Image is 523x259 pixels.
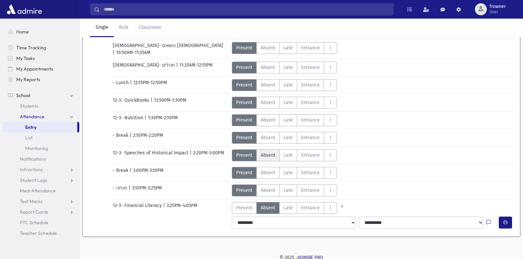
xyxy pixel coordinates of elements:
[20,177,47,183] span: Student Logs
[113,62,176,74] span: [DEMOGRAPHIC_DATA]- תהלים
[261,64,275,71] span: Absent
[261,117,275,124] span: Absent
[16,55,35,61] span: My Tasks
[284,152,293,159] span: Late
[20,220,48,226] span: PTC Schedule
[134,19,166,37] a: Classroom
[301,81,320,88] span: Entrance
[25,145,48,151] span: Monitoring
[261,44,275,51] span: Absent
[284,187,293,194] span: Late
[151,97,154,109] span: |
[3,111,79,122] a: Attendance
[301,117,320,124] span: Entrance
[232,149,337,161] div: AttTypes
[113,97,151,109] span: 12-3- QuickBooks
[114,19,134,37] a: Bulk
[16,92,30,98] span: School
[284,204,293,211] span: Late
[113,42,225,49] span: [DEMOGRAPHIC_DATA]- נושאים [DEMOGRAPHIC_DATA]
[236,187,252,194] span: Present
[236,64,252,71] span: Present
[301,187,320,194] span: Entrance
[490,9,506,15] span: User
[236,44,252,51] span: Present
[3,74,79,85] a: My Reports
[232,42,337,54] div: AttTypes
[236,81,252,88] span: Present
[190,149,193,161] span: |
[301,99,320,106] span: Entrance
[3,26,79,37] a: Home
[113,49,116,56] span: |
[16,45,46,51] span: Time Tracking
[16,29,29,35] span: Home
[261,134,275,141] span: Absent
[113,184,129,196] span: - מנחה
[232,132,337,144] div: AttTypes
[113,167,130,179] span: - Break
[232,184,337,196] div: AttTypes
[3,132,79,143] a: List
[284,99,293,106] span: Late
[301,134,320,141] span: Entrance
[5,3,43,16] img: AdmirePro
[284,44,293,51] span: Late
[130,132,133,144] span: |
[236,117,252,124] span: Present
[20,230,57,236] span: Teacher Schedule
[3,217,79,228] a: PTC Schedule
[20,156,46,162] span: Notifications
[20,167,43,173] span: Infractions
[3,207,79,217] a: Report Cards
[3,64,79,74] a: My Appointments
[261,169,275,176] span: Absent
[232,167,337,179] div: AttTypes
[145,114,148,126] span: |
[113,114,145,126] span: 12-3- Nutrition
[3,154,79,164] a: Notifications
[113,79,130,91] span: - Lunch
[236,204,252,211] span: Present
[301,44,320,51] span: Entrance
[284,117,293,124] span: Late
[25,124,36,130] span: Entry
[3,90,79,101] a: School
[20,198,42,204] span: Test Marks
[261,152,275,159] span: Absent
[284,81,293,88] span: Late
[236,152,252,159] span: Present
[179,62,213,74] span: 11:35AM-12:15PM
[20,188,56,194] span: Meal Attendance
[232,97,337,109] div: AttTypes
[3,228,79,238] a: Teacher Schedule
[236,169,252,176] span: Present
[193,149,224,161] span: 2:20PM-3:00PM
[133,79,167,91] span: 12:15PM-12:50PM
[90,19,114,37] a: Single
[20,209,48,215] span: Report Cards
[490,4,506,9] span: frowner
[148,114,178,126] span: 1:30PM-2:10PM
[20,114,44,120] span: Attendance
[25,135,33,141] span: List
[132,184,162,196] span: 3:10PM-3:25PM
[3,122,77,132] a: Entry
[176,62,179,74] span: |
[232,62,337,74] div: AttTypes
[301,152,320,159] span: Entrance
[3,175,79,185] a: Student Logs
[261,204,275,211] span: Absent
[301,169,320,176] span: Entrance
[16,66,53,72] span: My Appointments
[133,167,163,179] span: 3:00PM-3:10PM
[154,97,186,109] span: 12:50PM-1:30PM
[236,134,252,141] span: Present
[130,167,133,179] span: |
[130,79,133,91] span: |
[3,53,79,64] a: My Tasks
[284,169,293,176] span: Late
[301,64,320,71] span: Entrance
[284,134,293,141] span: Late
[116,49,151,56] span: 10:50AM-11:35AM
